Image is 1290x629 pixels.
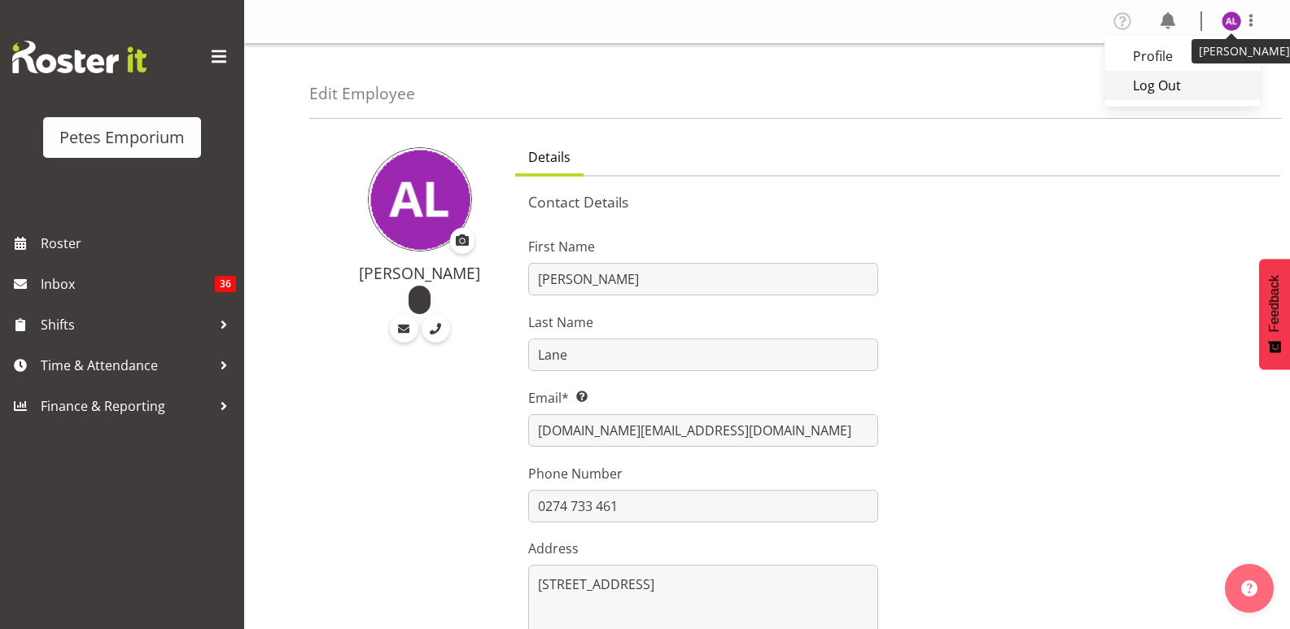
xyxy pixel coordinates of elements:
[41,312,212,337] span: Shifts
[1259,259,1290,369] button: Feedback - Show survey
[528,490,878,522] input: Phone Number
[1267,275,1282,332] span: Feedback
[41,272,215,296] span: Inbox
[368,147,472,251] img: abigail-lane11345.jpg
[59,125,185,150] div: Petes Emporium
[41,231,236,256] span: Roster
[528,414,878,447] input: Email Address
[528,339,878,371] input: Last Name
[1104,41,1261,71] a: Profile
[528,147,571,167] span: Details
[528,263,878,295] input: First Name
[41,394,212,418] span: Finance & Reporting
[41,353,212,378] span: Time & Attendance
[528,312,878,332] label: Last Name
[528,193,1267,211] h5: Contact Details
[343,264,496,282] h4: [PERSON_NAME]
[1222,11,1241,31] img: abigail-lane11345.jpg
[1104,71,1261,100] a: Log Out
[528,464,878,483] label: Phone Number
[528,237,878,256] label: First Name
[390,314,418,343] a: Email Employee
[12,41,146,73] img: Rosterit website logo
[528,388,878,408] label: Email*
[528,539,878,558] label: Address
[215,276,236,292] span: 36
[309,85,415,103] h4: Edit Employee
[1241,580,1257,596] img: help-xxl-2.png
[422,314,450,343] a: Call Employee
